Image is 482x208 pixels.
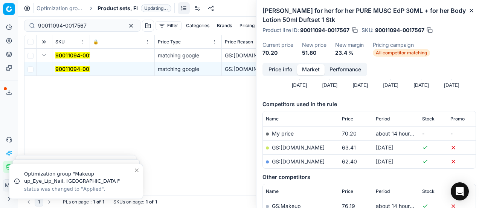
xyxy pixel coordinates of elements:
span: Price Reason [225,39,253,45]
span: Updating... [141,5,171,12]
span: Promo [450,188,465,194]
button: Categories [183,21,212,30]
span: All competitor matching [373,49,430,57]
mark: 90011094-0017567 [55,52,104,59]
div: GS:[DOMAIN_NAME] [225,52,271,59]
button: 90011094-0017567 [55,65,104,73]
span: Price [342,188,353,194]
button: Price info [264,64,297,75]
button: Expand all [40,37,49,46]
nav: breadcrumb [37,5,171,12]
a: Optimization groups [37,5,85,12]
strong: of [149,199,154,205]
strong: 1 [93,199,95,205]
dd: 51.80 [302,49,326,57]
button: 1 [35,197,43,206]
button: Performance [325,64,366,75]
dd: 23.4 % [335,49,364,57]
button: Go to next page [45,197,54,206]
span: 63.41 [342,144,356,151]
button: Close toast [132,166,141,175]
text: [DATE] [383,82,398,88]
h5: Other competitors [262,173,476,181]
button: Filter [156,21,182,30]
text: [DATE] [353,82,368,88]
button: MC [3,179,15,191]
strong: 1 [155,199,157,205]
div: GS:[DOMAIN_NAME] [225,65,271,73]
span: Stock [422,116,435,122]
h5: Competitors used in the rule [262,100,476,108]
h2: [PERSON_NAME] for her for her PURE MUSC EdP 30ML + for her Body Lotion 50ml Duftset 1 Stk [262,6,476,24]
button: Market [297,64,325,75]
text: [DATE] [292,82,307,88]
span: Name [266,188,279,194]
div: : [63,199,104,205]
div: matching google [158,65,218,73]
span: Price Type [158,39,181,45]
td: - [447,126,476,140]
span: 🔒 [93,39,99,45]
span: Stock [422,188,435,194]
dd: 70.20 [262,49,293,57]
span: 90011094-0017567 [300,26,349,34]
button: Brands [214,21,235,30]
td: - [419,126,447,140]
button: Go to previous page [24,197,33,206]
span: My price [272,130,294,137]
mark: 90011094-0017567 [55,66,104,72]
span: Promo [450,116,465,122]
strong: 1 [102,199,104,205]
strong: of [96,199,101,205]
span: Product sets, FI [98,5,138,12]
text: [DATE] [444,82,459,88]
input: Search by SKU or title [38,22,120,29]
span: 70.20 [342,130,357,137]
dt: Current price [262,42,293,48]
strong: 1 [146,199,148,205]
span: Period [376,116,390,122]
span: SKU : [361,28,374,33]
span: about 14 hours ago [376,130,423,137]
nav: pagination [24,197,54,206]
span: Product sets, FIUpdating... [98,5,171,12]
span: SKU [55,39,65,45]
button: Expand [40,51,49,60]
span: [DATE] [376,144,393,151]
div: status was changed to "Applied". [24,186,134,193]
a: GS:[DOMAIN_NAME] [272,144,325,151]
button: Pricing campaign [236,21,280,30]
span: 90011094-0017567 [375,26,424,34]
span: PLs on page [63,199,89,205]
span: Name [266,116,279,122]
dt: New price [302,42,326,48]
text: [DATE] [322,82,337,88]
span: [DATE] [376,158,393,165]
div: Open Intercom Messenger [451,182,469,200]
dt: New margin [335,42,364,48]
span: Period [376,188,390,194]
a: GS:[DOMAIN_NAME] [272,158,325,165]
span: 62.40 [342,158,357,165]
dt: Pricing campaign [373,42,430,48]
div: Optimization group "Makeup up_Eye_Lip_Nail, [GEOGRAPHIC_DATA]" [24,170,134,185]
span: Price [342,116,353,122]
span: Product line ID : [262,28,299,33]
span: SKUs on page : [113,199,144,205]
button: 90011094-0017567 [55,52,104,59]
div: matching google [158,52,218,59]
text: [DATE] [413,82,429,88]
